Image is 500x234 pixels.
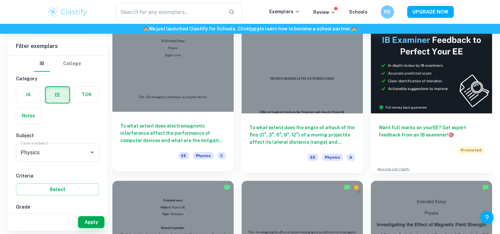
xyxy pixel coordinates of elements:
[47,5,89,19] img: Clastify logo
[482,184,489,191] img: Marked
[313,9,336,16] p: Review
[78,216,104,228] button: Apply
[377,167,409,172] a: Advertise with Clastify
[371,22,492,173] a: Want full marks on yourEE? Get expert feedback from an IB examiner!PromotedAdvertise with Clastify
[269,8,300,15] p: Exemplars
[16,87,41,102] button: IA
[88,148,97,157] button: Open
[8,37,107,56] h6: Filter exemplars
[224,184,230,191] img: Marked
[16,132,99,139] h6: Subject
[143,26,149,31] span: 🏫
[351,26,357,31] span: 🏫
[74,87,99,102] button: TOK
[34,56,50,72] button: IB
[353,184,360,191] div: Premium
[242,22,363,173] a: To what extent does the angle of attack of the fins (0°, 3°, 6°, 9°, 12°) of a moving projectile ...
[116,3,224,21] input: Search for any exemplars...
[371,22,492,113] img: Thumbnail
[250,124,355,146] h6: To what extent does the angle of attack of the fins (0°, 3°, 6°, 9°, 12°) of a moving projectile ...
[112,22,234,173] a: To what extent does electromagnetic interference affect the performance of computer devices and w...
[16,183,99,195] button: Select
[322,154,343,161] span: Physics
[308,154,318,161] span: EE
[20,140,48,146] label: Type a subject
[383,8,391,16] h6: RR
[349,9,367,15] a: Schools
[46,87,69,103] button: EE
[1,25,499,32] h6: We just launched Clastify for Schools. Click to learn how to become a school partner.
[249,26,259,31] a: here
[16,75,99,82] h6: Category
[379,124,484,138] h6: Want full marks on your EE ? Get expert feedback from an IB examiner!
[16,172,99,179] h6: Criteria
[407,6,454,18] button: UPGRADE NOW
[178,152,189,159] span: EE
[63,56,81,72] button: College
[193,152,213,159] span: Physics
[381,5,394,19] button: RR
[347,154,355,161] span: A
[16,203,99,211] h6: Grade
[458,146,484,154] span: Promoted
[34,56,81,72] div: Filter type choice
[344,184,350,191] img: Marked
[217,152,226,159] span: C
[448,132,454,137] span: 🎯
[480,211,493,224] button: Help and Feedback
[120,122,226,144] h6: To what extent does electromagnetic interference affect the performance of computer devices and w...
[16,108,41,124] button: Notes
